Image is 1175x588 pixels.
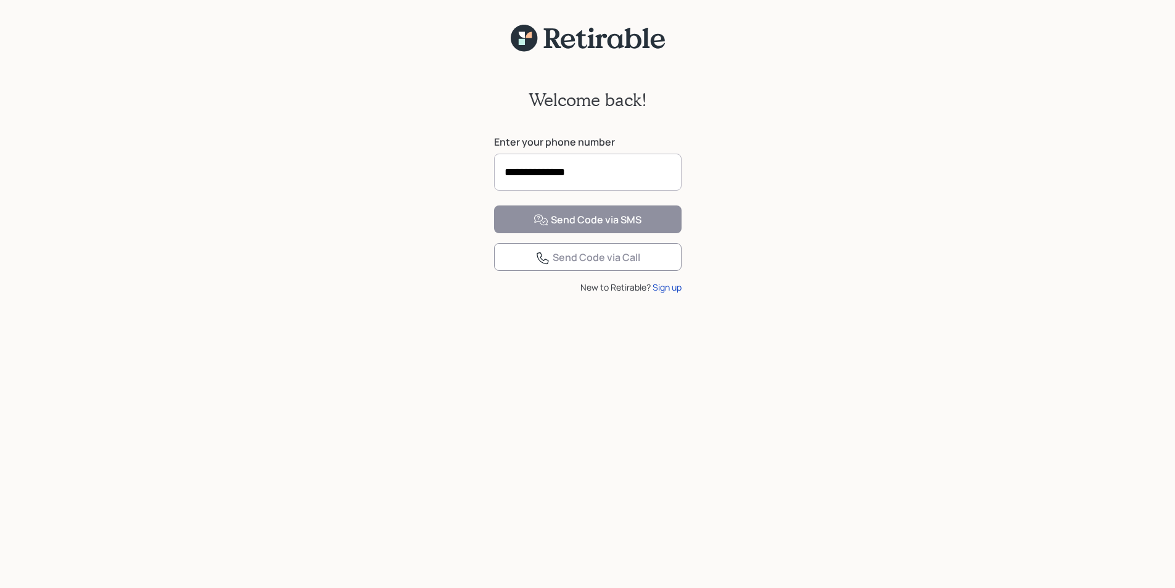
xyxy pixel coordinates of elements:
div: Sign up [653,281,682,294]
div: Send Code via Call [535,251,640,265]
h2: Welcome back! [529,89,647,110]
label: Enter your phone number [494,135,682,149]
button: Send Code via Call [494,243,682,271]
div: New to Retirable? [494,281,682,294]
button: Send Code via SMS [494,205,682,233]
div: Send Code via SMS [534,213,641,228]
